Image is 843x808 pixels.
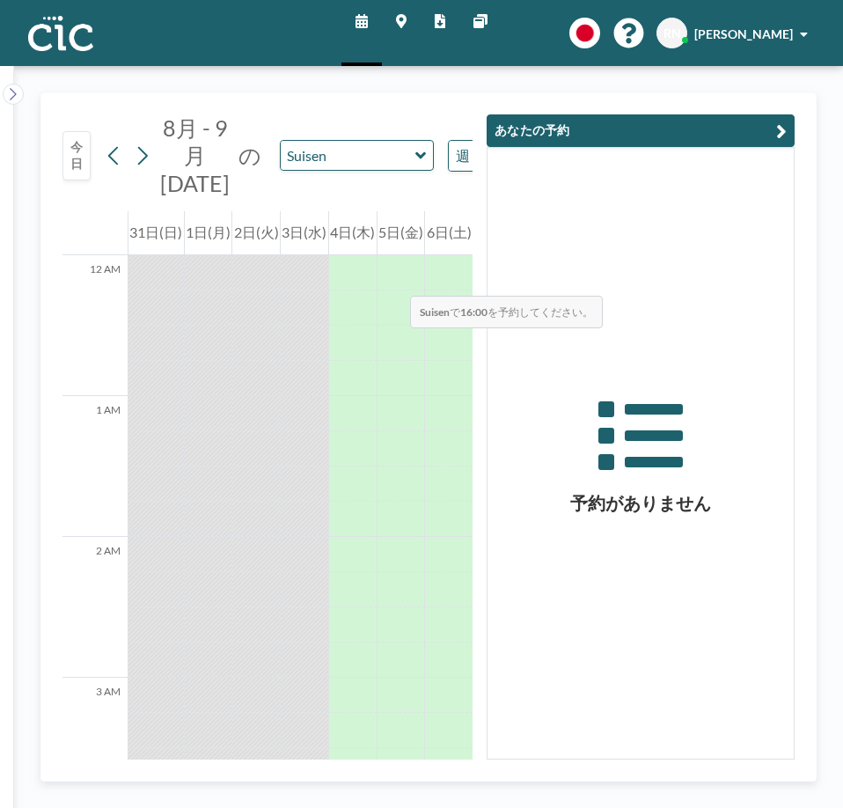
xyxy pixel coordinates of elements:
[460,305,487,319] b: 16:00
[452,144,473,167] span: 週
[281,141,415,170] input: Suisen
[420,305,450,319] b: Suisen
[694,26,793,41] span: [PERSON_NAME]
[128,211,184,255] div: 31日(日)
[62,537,128,678] div: 2 AM
[28,16,93,51] img: organization-logo
[185,211,232,255] div: 1日(月)
[281,211,328,255] div: 3日(水)
[663,26,681,41] span: RN
[238,142,261,169] span: の
[410,296,603,328] span: で を予約してください。
[487,114,795,147] button: あなたの予約
[62,255,128,396] div: 12 AM
[487,492,794,514] h3: 予約がありません
[378,211,425,255] div: 5日(金)
[160,114,230,196] span: 8月 - 9月 [DATE]
[62,131,91,180] button: 今日
[425,211,473,255] div: 6日(土)
[232,211,280,255] div: 2日(火)
[62,396,128,537] div: 1 AM
[329,211,377,255] div: 4日(木)
[449,141,601,171] div: Search for option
